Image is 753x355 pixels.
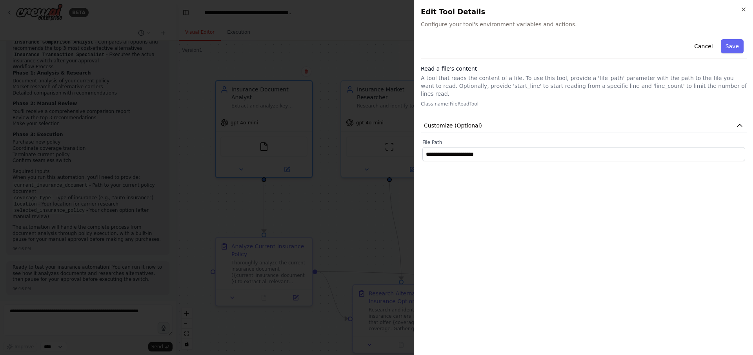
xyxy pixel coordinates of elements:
button: Save [721,39,744,53]
h2: Edit Tool Details [421,6,747,17]
p: A tool that reads the content of a file. To use this tool, provide a 'file_path' parameter with t... [421,74,747,98]
h3: Read a file's content [421,65,747,73]
button: Customize (Optional) [421,118,747,133]
span: Customize (Optional) [424,122,482,129]
button: Cancel [689,39,717,53]
span: Configure your tool's environment variables and actions. [421,20,747,28]
label: File Path [422,139,745,146]
p: Class name: FileReadTool [421,101,747,107]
